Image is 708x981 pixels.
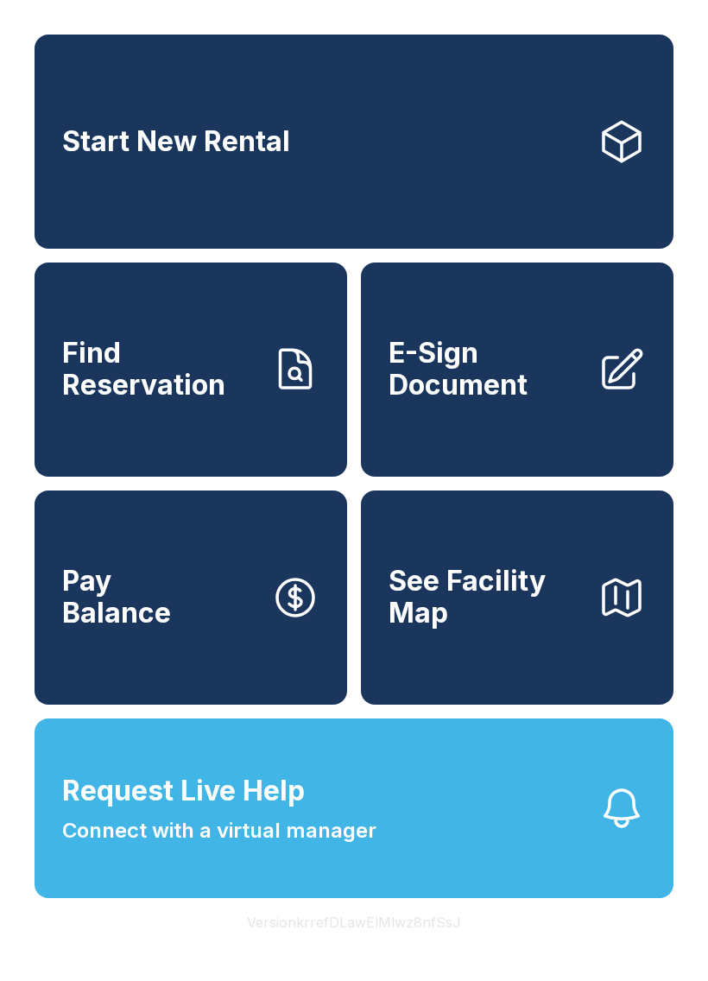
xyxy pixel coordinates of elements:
button: PayBalance [35,490,347,705]
a: Start New Rental [35,35,673,249]
a: Find Reservation [35,263,347,477]
a: E-Sign Document [361,263,673,477]
span: Request Live Help [62,770,305,812]
span: E-Sign Document [389,338,584,401]
button: Request Live HelpConnect with a virtual manager [35,718,673,898]
span: Connect with a virtual manager [62,815,376,846]
span: Start New Rental [62,126,290,158]
span: See Facility Map [389,566,584,629]
button: See Facility Map [361,490,673,705]
span: Pay Balance [62,566,171,629]
button: VersionkrrefDLawElMlwz8nfSsJ [233,898,475,946]
span: Find Reservation [62,338,257,401]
